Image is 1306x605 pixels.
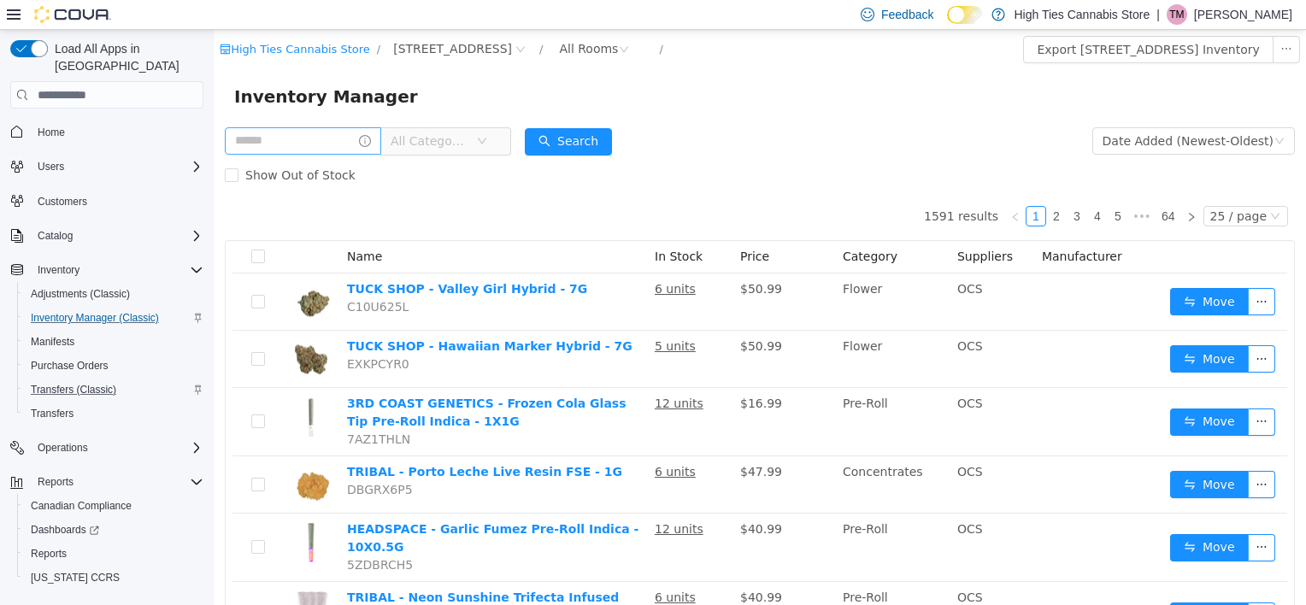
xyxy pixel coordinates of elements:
p: High Ties Cannabis Store [1014,4,1150,25]
span: Inventory [31,260,203,280]
a: Manifests [24,332,81,352]
u: 6 units [441,561,482,574]
i: icon: info-circle [145,105,157,117]
div: 25 / page [997,177,1053,196]
span: Reports [38,475,74,489]
span: $40.99 [527,492,568,506]
a: Transfers [24,403,80,424]
button: icon: swapMove [956,258,1035,285]
span: Transfers [31,407,74,420]
span: Users [38,160,64,173]
i: icon: down [1056,181,1067,193]
span: Catalog [31,226,203,246]
span: Canadian Compliance [24,496,203,516]
button: Purchase Orders [17,354,210,378]
td: Flower [622,244,737,301]
button: Manifests [17,330,210,354]
span: Catalog [38,229,73,243]
li: 1 [812,176,832,197]
span: $16.99 [527,367,568,380]
button: Operations [31,438,95,458]
span: ••• [915,176,942,197]
li: Previous Page [791,176,812,197]
span: / [163,13,167,26]
button: Transfers [17,402,210,426]
i: icon: shop [6,14,17,25]
td: Concentrates [622,426,737,484]
td: Pre-Roll [622,358,737,426]
a: TUCK SHOP - Hawaiian Marker Hybrid - 7G [133,309,419,323]
button: icon: swapMove [956,379,1035,406]
span: OCS [744,309,769,323]
span: 7AZ1THLN [133,402,197,416]
img: 3RD COAST GENETICS - Frozen Cola Glass Tip Pre-Roll Indica - 1X1G hero shot [77,365,120,408]
span: Inventory Manager (Classic) [31,311,159,325]
span: 825 Notre Dame St. [179,9,298,28]
a: Transfers (Classic) [24,379,123,400]
span: Purchase Orders [31,359,109,373]
span: TM [1169,4,1184,25]
li: Next Page [968,176,988,197]
span: Price [527,220,556,233]
button: Home [3,119,210,144]
img: HEADSPACE - Garlic Fumez Pre-Roll Indica - 10X0.5G hero shot [77,490,120,533]
a: 3 [854,177,873,196]
span: All Categories [177,103,255,120]
a: Dashboards [17,518,210,542]
button: icon: searchSearch [311,98,398,126]
button: Inventory [3,258,210,282]
i: icon: down [263,106,274,118]
a: Inventory Manager (Classic) [24,308,166,328]
p: [PERSON_NAME] [1194,4,1292,25]
li: 3 [853,176,874,197]
i: icon: left [797,182,807,192]
button: Reports [3,470,210,494]
a: icon: shopHigh Ties Cannabis Store [6,13,156,26]
a: Purchase Orders [24,355,115,376]
span: OCS [744,252,769,266]
img: TRIBAL - Neon Sunshine Trifecta Infused Pre-Roll Hybrid - 3X0.6G hero shot [77,559,120,602]
u: 6 units [441,435,482,449]
span: Customers [31,191,203,212]
a: Dashboards [24,520,106,540]
p: | [1156,4,1160,25]
span: [US_STATE] CCRS [31,571,120,584]
button: Catalog [3,224,210,248]
span: Dashboards [24,520,203,540]
img: TUCK SHOP - Valley Girl Hybrid - 7G hero shot [77,250,120,293]
button: icon: swapMove [956,441,1035,468]
u: 12 units [441,367,490,380]
a: Reports [24,543,74,564]
a: Home [31,122,72,143]
span: Reports [24,543,203,564]
button: Transfers (Classic) [17,378,210,402]
img: Cova [34,6,111,23]
button: Reports [17,542,210,566]
div: Date Added (Newest-Oldest) [889,98,1060,124]
button: icon: swapMove [956,573,1035,600]
a: 64 [943,177,967,196]
span: Reports [31,472,203,492]
li: 64 [942,176,968,197]
button: Export [STREET_ADDRESS] Inventory [809,6,1059,33]
button: icon: ellipsis [1034,315,1062,343]
button: Reports [31,472,80,492]
span: Manifests [31,335,74,349]
span: OCS [744,435,769,449]
u: 6 units [441,252,482,266]
button: icon: ellipsis [1034,379,1062,406]
a: Adjustments (Classic) [24,284,137,304]
u: 5 units [441,309,482,323]
button: icon: ellipsis [1034,573,1062,600]
span: C10U625L [133,270,195,284]
u: 12 units [441,492,490,506]
button: Canadian Compliance [17,494,210,518]
input: Dark Mode [947,6,983,24]
a: [US_STATE] CCRS [24,567,126,588]
img: TRIBAL - Porto Leche Live Resin FSE - 1G hero shot [77,433,120,476]
td: Flower [622,301,737,358]
span: OCS [744,561,769,574]
button: Users [31,156,71,177]
a: 2 [833,177,852,196]
span: Operations [31,438,203,458]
